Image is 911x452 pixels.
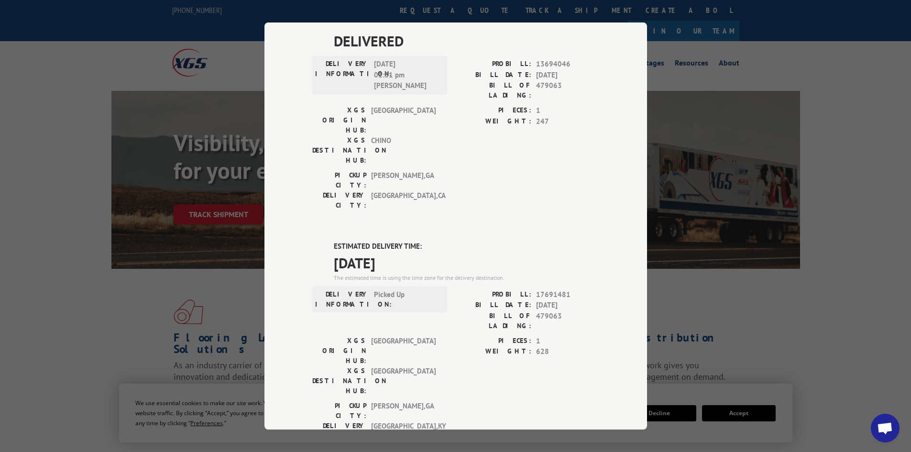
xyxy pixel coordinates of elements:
[536,289,599,300] span: 17691481
[456,80,531,100] label: BILL OF LADING:
[371,190,436,210] span: [GEOGRAPHIC_DATA] , CA
[456,289,531,300] label: PROBILL:
[536,116,599,127] span: 247
[334,30,599,52] span: DELIVERED
[456,311,531,331] label: BILL OF LADING:
[536,80,599,100] span: 479063
[312,336,366,366] label: XGS ORIGIN HUB:
[371,336,436,366] span: [GEOGRAPHIC_DATA]
[536,300,599,311] span: [DATE]
[371,135,436,165] span: CHINO
[536,59,599,70] span: 13694046
[312,366,366,396] label: XGS DESTINATION HUB:
[371,170,436,190] span: [PERSON_NAME] , GA
[374,59,439,91] span: [DATE] 01:31 pm [PERSON_NAME]
[334,274,599,282] div: The estimated time is using the time zone for the delivery destination.
[312,421,366,441] label: DELIVERY CITY:
[456,336,531,347] label: PIECES:
[456,59,531,70] label: PROBILL:
[536,311,599,331] span: 479063
[312,135,366,165] label: XGS DESTINATION HUB:
[536,70,599,81] span: [DATE]
[312,170,366,190] label: PICKUP CITY:
[871,414,900,442] div: Open chat
[456,116,531,127] label: WEIGHT:
[312,190,366,210] label: DELIVERY CITY:
[536,346,599,357] span: 628
[315,289,369,309] label: DELIVERY INFORMATION:
[315,59,369,91] label: DELIVERY INFORMATION:
[371,366,436,396] span: [GEOGRAPHIC_DATA]
[456,346,531,357] label: WEIGHT:
[456,70,531,81] label: BILL DATE:
[371,105,436,135] span: [GEOGRAPHIC_DATA]
[312,105,366,135] label: XGS ORIGIN HUB:
[334,252,599,274] span: [DATE]
[374,289,439,309] span: Picked Up
[312,401,366,421] label: PICKUP CITY:
[371,421,436,441] span: [GEOGRAPHIC_DATA] , KY
[334,241,599,252] label: ESTIMATED DELIVERY TIME:
[456,105,531,116] label: PIECES:
[536,336,599,347] span: 1
[371,401,436,421] span: [PERSON_NAME] , GA
[536,105,599,116] span: 1
[456,300,531,311] label: BILL DATE:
